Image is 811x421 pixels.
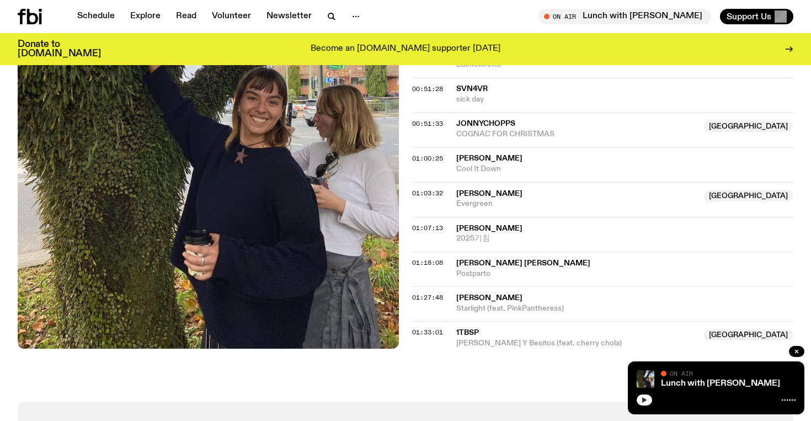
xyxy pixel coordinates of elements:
span: Evergreen [456,199,697,209]
span: [GEOGRAPHIC_DATA] [703,329,793,340]
p: Become an [DOMAIN_NAME] supporter [DATE] [311,44,500,54]
button: On AirLunch with [PERSON_NAME] [538,9,711,24]
span: Cool It Down [456,164,793,174]
span: 00:51:33 [412,119,443,128]
span: JonnyChopps [456,120,515,127]
span: [PERSON_NAME] Y Besitos (feat. cherry chola) [456,338,697,349]
a: Newsletter [260,9,318,24]
button: Support Us [720,9,793,24]
span: 01:03:32 [412,189,443,198]
span: [GEOGRAPHIC_DATA] [703,190,793,201]
span: [PERSON_NAME] [456,154,522,162]
a: Read [169,9,203,24]
span: sick day [456,94,793,105]
span: [PERSON_NAME] [PERSON_NAME] [456,259,590,267]
span: COGNAC FOR CHRISTMAS [456,129,697,140]
span: [PERSON_NAME] [456,294,522,302]
span: [GEOGRAPHIC_DATA] [703,121,793,132]
span: svn4vr [456,85,488,93]
span: [PERSON_NAME] [456,225,522,232]
a: Volunteer [205,9,258,24]
span: 2025기침 [456,233,793,244]
span: [PERSON_NAME] [456,190,522,198]
span: Postparto [456,269,793,279]
h3: Donate to [DOMAIN_NAME] [18,40,101,58]
span: On Air [670,370,693,377]
a: Schedule [71,9,121,24]
span: 01:33:01 [412,328,443,337]
span: 01:18:08 [412,258,443,267]
span: 1tbsp [456,329,479,337]
a: Explore [124,9,167,24]
span: 00:51:28 [412,84,443,93]
span: 01:00:25 [412,154,443,163]
span: 01:27:48 [412,293,443,302]
a: Lunch with [PERSON_NAME] [661,379,780,388]
span: Support Us [727,12,771,22]
span: 01:07:13 [412,223,443,232]
span: Starlight (feat. PinkPantheress) [456,303,793,314]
